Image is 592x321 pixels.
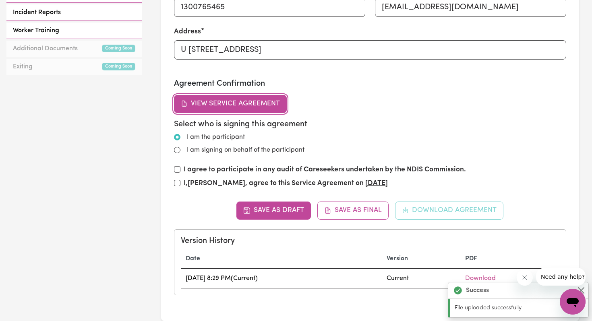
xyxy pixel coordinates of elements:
[187,132,245,142] label: I am the participant
[184,178,388,189] label: I, , agree to this Service Agreement on
[187,145,304,155] label: I am signing on behalf of the participant
[236,202,311,219] button: Save as Draft
[181,236,560,246] h5: Version History
[6,4,142,21] a: Incident Reports
[466,286,489,295] strong: Success
[13,26,59,35] span: Worker Training
[536,268,586,286] iframe: Message from company
[517,270,533,286] iframe: Close message
[465,275,496,282] a: Download
[188,180,245,187] strong: [PERSON_NAME]
[184,165,466,175] label: I agree to participate in any audit of Careseekers undertaken by the NDIS Commission.
[181,268,382,288] td: [DATE] 8:29 PM (Current)
[6,23,142,39] a: Worker Training
[13,62,33,72] span: Exiting
[455,304,584,313] p: File uploaded successfully
[102,63,135,70] small: Coming Soon
[382,249,460,269] th: Version
[6,41,142,57] a: Additional DocumentsComing Soon
[576,286,586,295] button: Close
[13,44,78,53] span: Additional Documents
[102,45,135,52] small: Coming Soon
[560,289,586,315] iframe: Button to launch messaging window
[365,180,388,187] u: [DATE]
[174,95,287,113] button: View Service Agreement
[382,268,460,288] td: Current
[6,59,142,75] a: ExitingComing Soon
[174,79,567,88] h3: Agreement Confirmation
[460,249,559,269] th: PDF
[174,27,201,37] label: Address
[317,202,389,219] button: Save as Final
[174,119,567,129] h5: Select who is signing this agreement
[13,8,61,17] span: Incident Reports
[181,249,382,269] th: Date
